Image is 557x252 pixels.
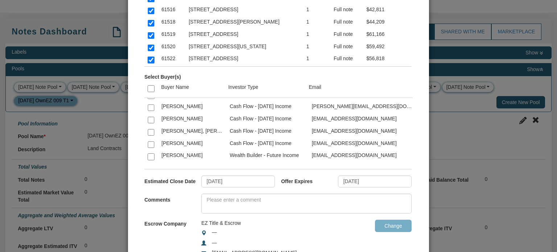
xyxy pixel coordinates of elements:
[212,240,217,245] span: —
[330,29,363,41] td: Full note
[185,41,303,53] td: [STREET_ADDRESS][US_STATE]
[303,16,330,29] td: 1
[363,29,418,41] td: $61,166
[225,80,305,98] td: Investor Type
[158,41,185,53] td: 61520
[158,113,226,125] td: [PERSON_NAME]
[226,125,308,138] td: Cash Flow - [DATE] Income
[226,162,308,175] td: Wealth Builder - Future Income
[158,162,226,175] td: [PERSON_NAME]
[158,66,185,78] td: 61528
[226,150,308,162] td: Wealth Builder - Future Income
[281,175,338,185] label: Offer Expires
[158,80,225,98] td: Buyer Name
[375,220,412,232] input: Change
[226,138,308,150] td: Cash Flow - [DATE] Income
[158,53,185,66] td: 61522
[363,4,418,16] td: $42,811
[330,66,363,78] td: Full note
[158,125,226,138] td: [PERSON_NAME], [PERSON_NAME], and [PERSON_NAME]
[201,220,338,227] div: EZ Title & Escrow
[158,101,226,113] td: [PERSON_NAME]
[144,175,201,185] label: Estimated Close Date
[226,101,308,113] td: Cash Flow - [DATE] Income
[158,150,226,162] td: [PERSON_NAME]
[158,138,226,150] td: [PERSON_NAME]
[185,29,303,41] td: [STREET_ADDRESS]
[185,66,303,78] td: [STREET_ADDRESS][PERSON_NAME]
[330,53,363,66] td: Full note
[338,175,412,188] input: MM/DD/YYYY
[201,175,275,188] input: MM/DD/YYYY
[303,66,330,78] td: 1
[144,71,181,80] label: Select Buyer(s)
[144,218,186,227] label: Escrow Company
[308,138,418,150] td: [EMAIL_ADDRESS][DOMAIN_NAME]
[363,41,418,53] td: $59,492
[308,125,418,138] td: [EMAIL_ADDRESS][DOMAIN_NAME]
[303,53,330,66] td: 1
[308,101,418,113] td: [PERSON_NAME][EMAIL_ADDRESS][DOMAIN_NAME]
[308,150,418,162] td: [EMAIL_ADDRESS][DOMAIN_NAME]
[185,16,303,29] td: [STREET_ADDRESS][PERSON_NAME]
[330,41,363,53] td: Full note
[303,41,330,53] td: 1
[305,80,413,98] td: Email
[226,113,308,125] td: Cash Flow - [DATE] Income
[308,113,418,125] td: [EMAIL_ADDRESS][DOMAIN_NAME]
[330,16,363,29] td: Full note
[212,229,217,235] span: —
[158,29,185,41] td: 61519
[363,53,418,66] td: $56,818
[158,16,185,29] td: 61518
[185,4,303,16] td: [STREET_ADDRESS]
[303,29,330,41] td: 1
[144,194,201,203] label: Comments
[330,4,363,16] td: Full note
[303,4,330,16] td: 1
[308,162,418,175] td: [PERSON_NAME][EMAIL_ADDRESS][DOMAIN_NAME]
[363,66,418,78] td: $43,743
[185,53,303,66] td: [STREET_ADDRESS]
[158,4,185,16] td: 61516
[363,16,418,29] td: $44,209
